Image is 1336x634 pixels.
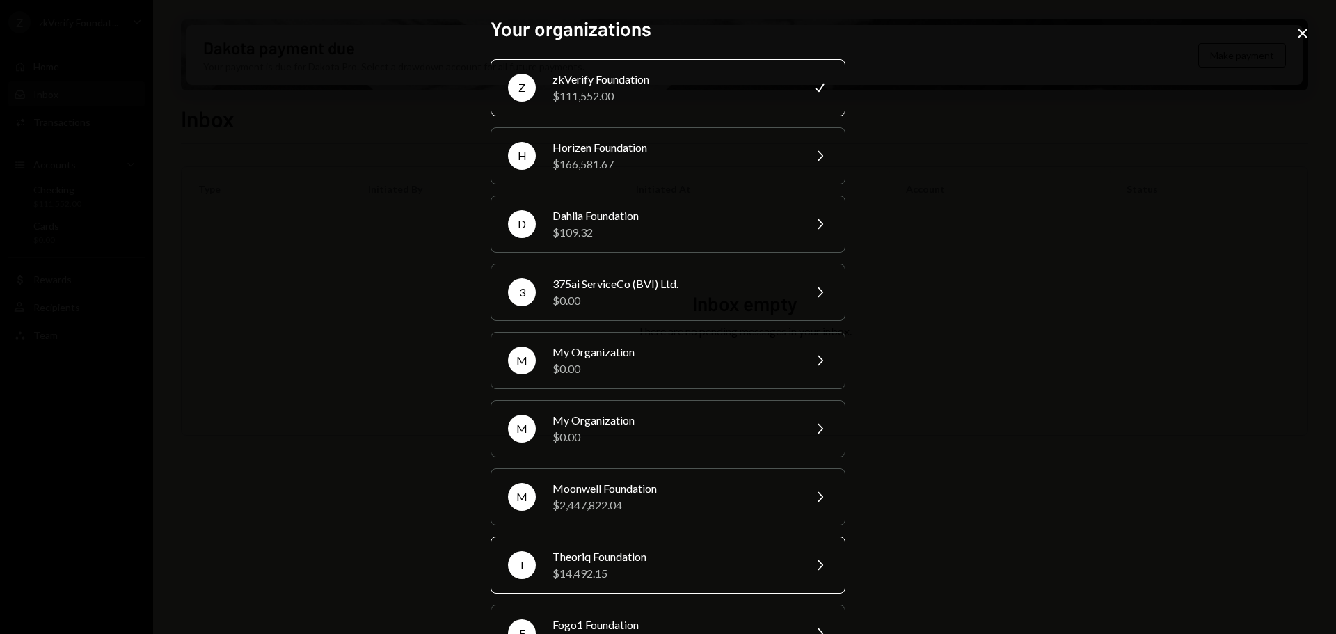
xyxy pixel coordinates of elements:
div: 3 [508,278,536,306]
div: My Organization [552,344,795,360]
div: $0.00 [552,292,795,309]
div: M [508,347,536,374]
div: $14,492.15 [552,565,795,582]
button: DDahlia Foundation$109.32 [491,196,845,253]
button: 3375ai ServiceCo (BVI) Ltd.$0.00 [491,264,845,321]
div: Z [508,74,536,102]
div: Horizen Foundation [552,139,795,156]
div: zkVerify Foundation [552,71,795,88]
div: M [508,415,536,443]
div: Fogo1 Foundation [552,617,795,633]
div: $109.32 [552,224,795,241]
button: MMy Organization$0.00 [491,400,845,457]
button: MMy Organization$0.00 [491,332,845,389]
div: Moonwell Foundation [552,480,795,497]
h2: Your organizations [491,15,845,42]
div: Theoriq Foundation [552,548,795,565]
button: HHorizen Foundation$166,581.67 [491,127,845,184]
div: $166,581.67 [552,156,795,173]
div: T [508,551,536,579]
div: H [508,142,536,170]
div: $111,552.00 [552,88,795,104]
div: 375ai ServiceCo (BVI) Ltd. [552,276,795,292]
div: $0.00 [552,360,795,377]
div: $0.00 [552,429,795,445]
div: Dahlia Foundation [552,207,795,224]
button: TTheoriq Foundation$14,492.15 [491,537,845,594]
div: My Organization [552,412,795,429]
div: $2,447,822.04 [552,497,795,514]
button: MMoonwell Foundation$2,447,822.04 [491,468,845,525]
div: M [508,483,536,511]
button: ZzkVerify Foundation$111,552.00 [491,59,845,116]
div: D [508,210,536,238]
